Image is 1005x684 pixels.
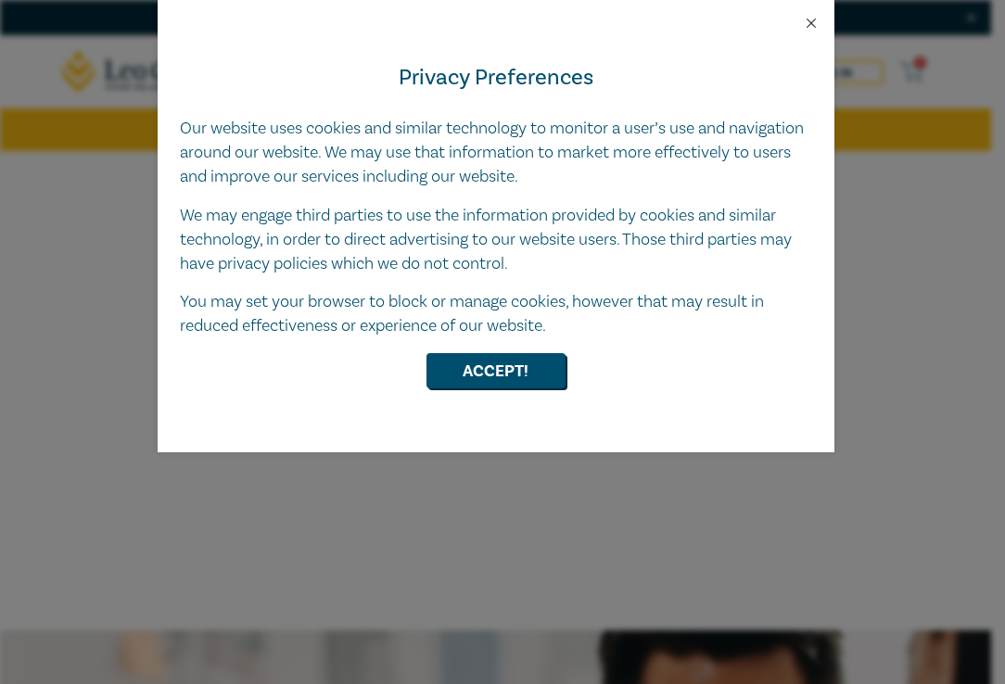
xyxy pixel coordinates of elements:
p: Our website uses cookies and similar technology to monitor a user’s use and navigation around our... [180,117,812,189]
button: Accept! [426,353,566,388]
h4: Privacy Preferences [180,61,812,95]
button: Close [803,15,820,32]
p: You may set your browser to block or manage cookies, however that may result in reduced effective... [180,290,812,338]
p: We may engage third parties to use the information provided by cookies and similar technology, in... [180,204,812,276]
